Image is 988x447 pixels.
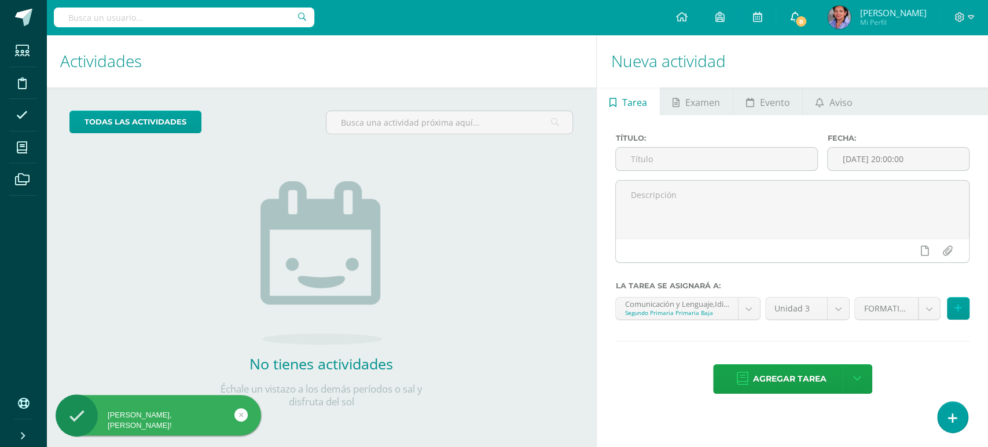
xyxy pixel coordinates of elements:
p: Échale un vistazo a los demás períodos o sal y disfruta del sol [205,383,437,408]
h1: Actividades [60,35,582,87]
label: La tarea se asignará a: [615,281,969,290]
span: Mi Perfil [860,17,926,27]
div: [PERSON_NAME], [PERSON_NAME]! [56,410,261,431]
span: FORMATIVO (70.0%) [864,298,909,320]
a: todas las Actividades [69,111,201,133]
a: Comunicación y Lenguaje,Idioma Español 'A'Segundo Primaria Primaria Baja [616,298,759,320]
div: Comunicación y Lenguaje,Idioma Español 'A' [625,298,729,309]
a: Tarea [597,87,659,115]
input: Busca una actividad próxima aquí... [326,111,572,134]
a: Aviso [803,87,865,115]
span: Agregar tarea [753,365,827,393]
div: Segundo Primaria Primaria Baja [625,309,729,317]
h2: No tienes actividades [205,354,437,373]
a: Evento [733,87,802,115]
a: Unidad 3 [766,298,850,320]
span: Aviso [829,89,853,116]
label: Título: [615,134,818,142]
h1: Nueva actividad [611,35,974,87]
a: Examen [660,87,733,115]
input: Fecha de entrega [828,148,968,170]
span: Unidad 3 [774,298,819,320]
img: no_activities.png [260,181,382,345]
span: 8 [795,15,807,28]
input: Busca un usuario... [54,8,314,27]
span: [PERSON_NAME] [860,7,926,19]
span: Examen [685,89,720,116]
img: f9cc366e665cbd25911dc7aabe565e77.png [828,6,851,29]
span: Evento [759,89,789,116]
a: FORMATIVO (70.0%) [855,298,940,320]
span: Tarea [622,89,647,116]
input: Título [616,148,817,170]
label: Fecha: [827,134,969,142]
